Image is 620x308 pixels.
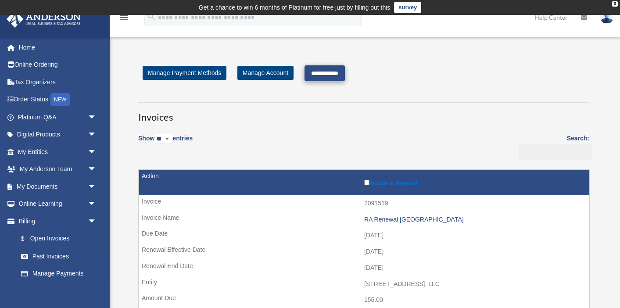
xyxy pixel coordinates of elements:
[118,12,129,23] i: menu
[88,108,105,126] span: arrow_drop_down
[364,178,585,186] label: Include in Payment
[88,126,105,144] span: arrow_drop_down
[516,133,589,160] label: Search:
[199,2,391,13] div: Get a chance to win 6 months of Platinum for free just by filling out this
[6,161,110,178] a: My Anderson Teamarrow_drop_down
[88,212,105,230] span: arrow_drop_down
[364,180,369,185] input: Include in Payment
[6,91,110,109] a: Order StatusNEW
[519,144,592,161] input: Search:
[612,1,618,7] div: close
[88,161,105,179] span: arrow_drop_down
[139,260,589,276] td: [DATE]
[6,212,105,230] a: Billingarrow_drop_down
[6,39,110,56] a: Home
[6,108,110,126] a: Platinum Q&Aarrow_drop_down
[237,66,294,80] a: Manage Account
[139,227,589,244] td: [DATE]
[364,216,585,223] div: RA Renewal [GEOGRAPHIC_DATA]
[6,195,110,213] a: Online Learningarrow_drop_down
[394,2,421,13] a: survey
[147,12,156,21] i: search
[6,178,110,195] a: My Documentsarrow_drop_down
[139,276,589,293] td: [STREET_ADDRESS], LLC
[12,230,101,248] a: $Open Invoices
[139,195,589,212] td: 2091519
[118,15,129,23] a: menu
[12,247,105,265] a: Past Invoices
[88,178,105,196] span: arrow_drop_down
[600,11,613,24] img: User Pic
[139,244,589,260] td: [DATE]
[6,143,110,161] a: My Entitiesarrow_drop_down
[143,66,226,80] a: Manage Payment Methods
[88,195,105,213] span: arrow_drop_down
[6,73,110,91] a: Tax Organizers
[154,134,172,144] select: Showentries
[12,265,105,283] a: Manage Payments
[138,133,193,153] label: Show entries
[50,93,70,106] div: NEW
[138,102,589,124] h3: Invoices
[4,11,83,28] img: Anderson Advisors Platinum Portal
[26,233,30,244] span: $
[6,56,110,74] a: Online Ordering
[6,126,110,143] a: Digital Productsarrow_drop_down
[88,143,105,161] span: arrow_drop_down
